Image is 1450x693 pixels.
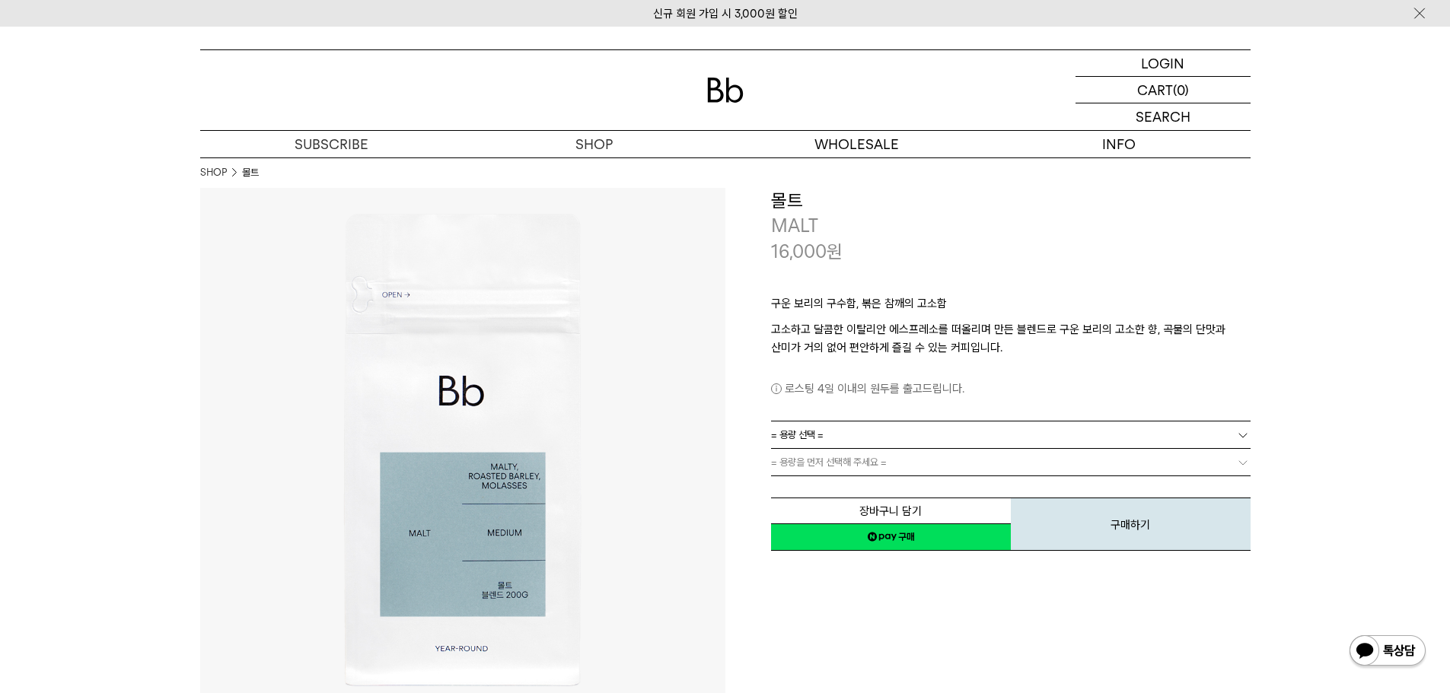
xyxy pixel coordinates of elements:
img: 카카오톡 채널 1:1 채팅 버튼 [1348,634,1427,670]
p: CART [1137,77,1173,103]
a: SUBSCRIBE [200,131,463,157]
a: SHOP [200,165,227,180]
p: INFO [988,131,1251,157]
p: 로스팅 4일 이내의 원두를 출고드립니다. [771,380,1251,398]
p: SEARCH [1136,103,1190,130]
p: LOGIN [1141,50,1184,76]
img: 로고 [707,78,744,103]
a: SHOP [463,131,725,157]
a: 신규 회원 가입 시 3,000원 할인 [653,7,798,21]
p: 구운 보리의 구수함, 볶은 참깨의 고소함 [771,294,1251,320]
p: MALT [771,213,1251,239]
span: = 용량 선택 = [771,421,824,448]
a: LOGIN [1076,50,1251,77]
button: 장바구니 담기 [771,497,1011,524]
p: 고소하고 달콤한 이탈리안 에스프레소를 떠올리며 만든 블렌드로 구운 보리의 고소한 향, 곡물의 단맛과 산미가 거의 없어 편안하게 즐길 수 있는 커피입니다. [771,320,1251,357]
p: WHOLESALE [725,131,988,157]
p: (0) [1173,77,1189,103]
button: 구매하기 [1011,497,1251,551]
p: 16,000 [771,239,843,265]
a: 새창 [771,523,1011,551]
h3: 몰트 [771,188,1251,214]
li: 몰트 [242,165,259,180]
span: 원 [827,240,843,262]
span: = 용량을 먼저 선택해 주세요 = [771,449,887,475]
a: CART (0) [1076,77,1251,103]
